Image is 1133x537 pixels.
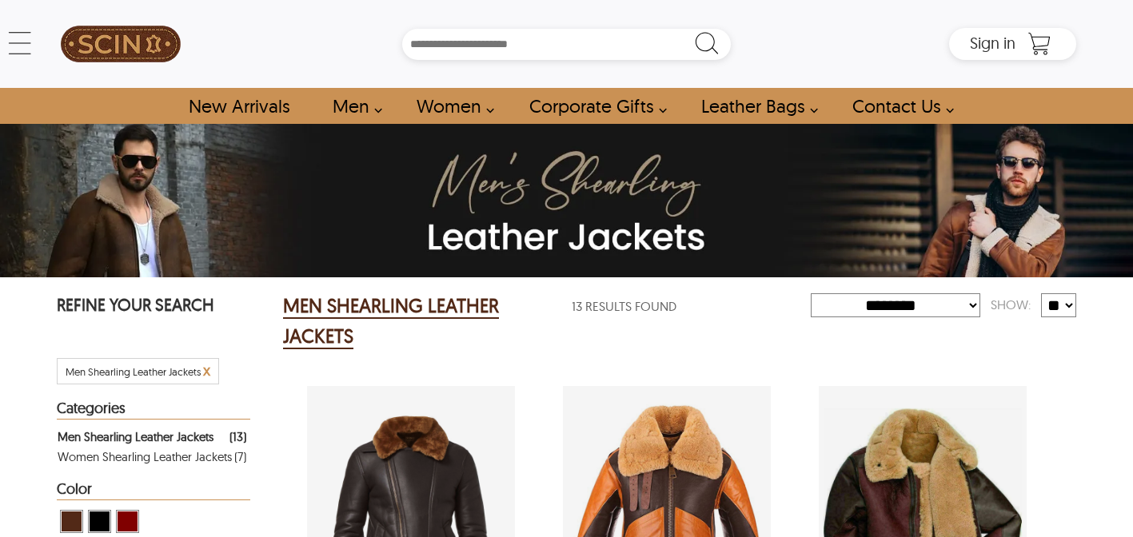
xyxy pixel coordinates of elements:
img: SCIN [61,8,181,80]
a: shop men's leather jackets [314,88,391,124]
h2: MEN SHEARLING LEATHER JACKETS [283,293,499,349]
span: 13 Results Found [572,296,676,316]
p: REFINE YOUR SEARCH [57,293,250,320]
div: View Brown ( Brand Color ) Men Shearling Leather Jackets [60,510,83,533]
div: View Maroon Men Shearling Leather Jackets [116,510,139,533]
a: Shop Women Leather Jackets [398,88,503,124]
div: ( 13 ) [229,427,246,447]
div: Heading Filter Men Shearling Leather Jackets by Categories [57,400,250,420]
a: Cancel Filter [203,365,210,378]
a: Sign in [970,38,1015,51]
div: Men Shearling Leather Jackets 13 Results Found [283,290,811,351]
div: Men Shearling Leather Jackets [58,427,213,447]
a: Filter Women Shearling Leather Jackets [58,447,246,467]
div: Women Shearling Leather Jackets [58,447,232,467]
span: Filter Men Shearling Leather Jackets [66,365,201,378]
a: Shop Leather Corporate Gifts [511,88,676,124]
a: contact-us [834,88,963,124]
div: ( 7 ) [234,447,246,467]
a: SCIN [57,8,184,80]
a: Shop New Arrivals [170,88,307,124]
div: Heading Filter Men Shearling Leather Jackets by Color [57,481,250,500]
span: Sign in [970,33,1015,53]
a: Shop Leather Bags [683,88,827,124]
a: Shopping Cart [1023,32,1055,56]
div: Show: [980,291,1041,319]
a: Filter Men Shearling Leather Jackets [58,427,246,447]
div: View Black Men Shearling Leather Jackets [88,510,111,533]
span: x [203,361,210,380]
